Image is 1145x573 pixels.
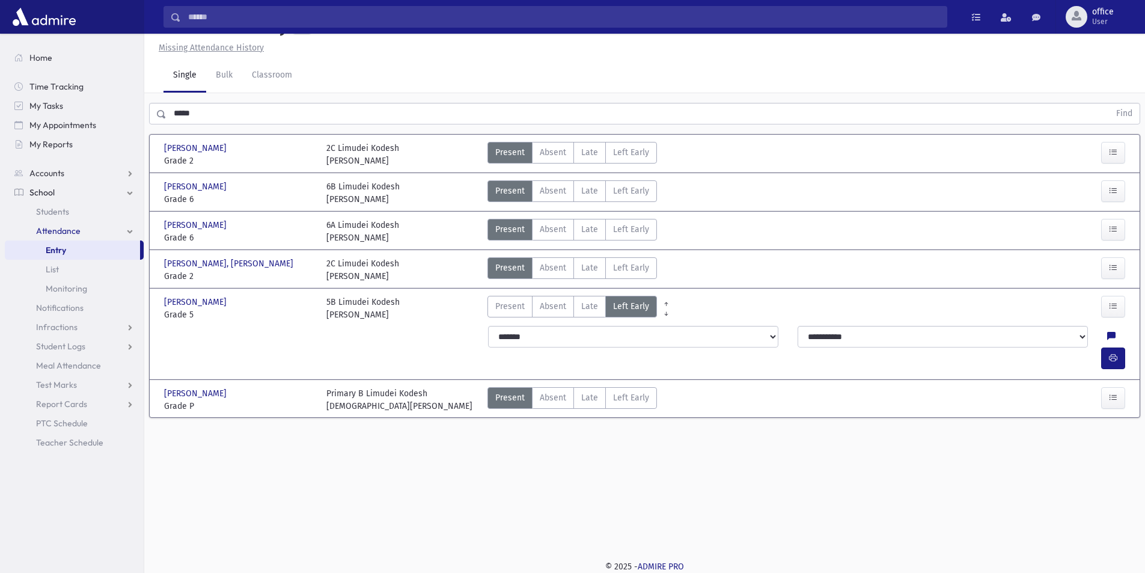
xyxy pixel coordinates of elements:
[326,296,400,321] div: 5B Limudei Kodesh [PERSON_NAME]
[5,414,144,433] a: PTC Schedule
[581,262,598,274] span: Late
[159,43,264,53] u: Missing Attendance History
[5,241,140,260] a: Entry
[487,296,657,321] div: AttTypes
[36,225,81,236] span: Attendance
[36,379,77,390] span: Test Marks
[581,223,598,236] span: Late
[163,560,1126,573] div: © 2025 -
[164,219,229,231] span: [PERSON_NAME]
[29,81,84,92] span: Time Tracking
[5,221,144,241] a: Attendance
[326,180,400,206] div: 6B Limudei Kodesh [PERSON_NAME]
[10,5,79,29] img: AdmirePro
[5,433,144,452] a: Teacher Schedule
[5,135,144,154] a: My Reports
[5,394,144,414] a: Report Cards
[46,245,66,256] span: Entry
[164,400,314,412] span: Grade P
[164,155,314,167] span: Grade 2
[613,146,649,159] span: Left Early
[164,257,296,270] span: [PERSON_NAME], [PERSON_NAME]
[581,185,598,197] span: Late
[46,283,87,294] span: Monitoring
[613,223,649,236] span: Left Early
[206,59,242,93] a: Bulk
[5,77,144,96] a: Time Tracking
[5,183,144,202] a: School
[326,142,399,167] div: 2C Limudei Kodesh [PERSON_NAME]
[29,100,63,111] span: My Tasks
[29,139,73,150] span: My Reports
[36,360,101,371] span: Meal Attendance
[495,146,525,159] span: Present
[242,59,302,93] a: Classroom
[326,219,399,244] div: 6A Limudei Kodesh [PERSON_NAME]
[36,322,78,332] span: Infractions
[1092,7,1114,17] span: office
[1092,17,1114,26] span: User
[1109,103,1140,124] button: Find
[613,262,649,274] span: Left Early
[540,146,566,159] span: Absent
[613,391,649,404] span: Left Early
[29,168,64,179] span: Accounts
[36,341,85,352] span: Student Logs
[5,375,144,394] a: Test Marks
[540,185,566,197] span: Absent
[36,418,88,429] span: PTC Schedule
[29,120,96,130] span: My Appointments
[540,391,566,404] span: Absent
[5,298,144,317] a: Notifications
[163,59,206,93] a: Single
[181,6,947,28] input: Search
[5,164,144,183] a: Accounts
[46,264,59,275] span: List
[581,300,598,313] span: Late
[495,391,525,404] span: Present
[5,202,144,221] a: Students
[5,96,144,115] a: My Tasks
[29,52,52,63] span: Home
[5,115,144,135] a: My Appointments
[326,257,399,283] div: 2C Limudei Kodesh [PERSON_NAME]
[487,219,657,244] div: AttTypes
[5,356,144,375] a: Meal Attendance
[164,231,314,244] span: Grade 6
[540,262,566,274] span: Absent
[540,300,566,313] span: Absent
[5,260,144,279] a: List
[164,180,229,193] span: [PERSON_NAME]
[164,387,229,400] span: [PERSON_NAME]
[29,187,55,198] span: School
[36,399,87,409] span: Report Cards
[5,279,144,298] a: Monitoring
[540,223,566,236] span: Absent
[495,223,525,236] span: Present
[36,437,103,448] span: Teacher Schedule
[5,337,144,356] a: Student Logs
[154,43,264,53] a: Missing Attendance History
[495,262,525,274] span: Present
[164,142,229,155] span: [PERSON_NAME]
[613,185,649,197] span: Left Early
[36,206,69,217] span: Students
[487,257,657,283] div: AttTypes
[164,270,314,283] span: Grade 2
[495,185,525,197] span: Present
[581,391,598,404] span: Late
[5,48,144,67] a: Home
[164,193,314,206] span: Grade 6
[495,300,525,313] span: Present
[613,300,649,313] span: Left Early
[581,146,598,159] span: Late
[487,142,657,167] div: AttTypes
[326,387,472,412] div: Primary B Limudei Kodesh [DEMOGRAPHIC_DATA][PERSON_NAME]
[164,296,229,308] span: [PERSON_NAME]
[487,387,657,412] div: AttTypes
[487,180,657,206] div: AttTypes
[36,302,84,313] span: Notifications
[5,317,144,337] a: Infractions
[164,308,314,321] span: Grade 5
